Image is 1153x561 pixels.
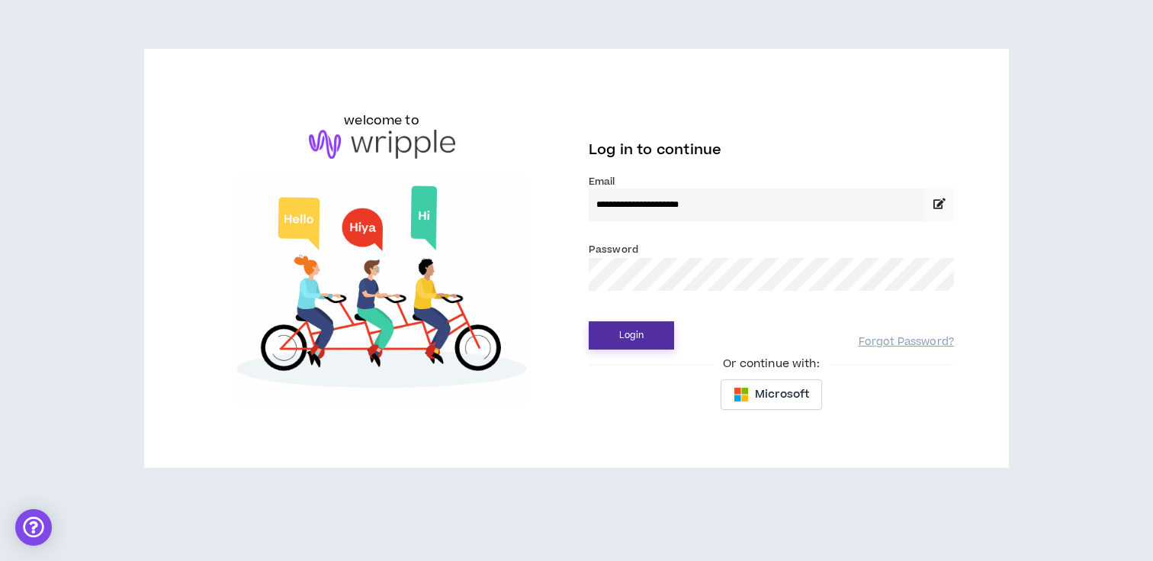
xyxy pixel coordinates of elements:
[589,243,638,256] label: Password
[859,335,954,350] a: Forgot Password?
[589,140,721,160] span: Log in to continue
[721,379,822,410] button: Microsoft
[755,386,809,403] span: Microsoft
[199,174,564,405] img: Welcome to Wripple
[589,321,674,350] button: Login
[589,175,954,189] label: Email
[15,509,52,546] div: Open Intercom Messenger
[309,130,455,159] img: logo-brand.png
[712,356,830,372] span: Or continue with:
[344,111,419,130] h6: welcome to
